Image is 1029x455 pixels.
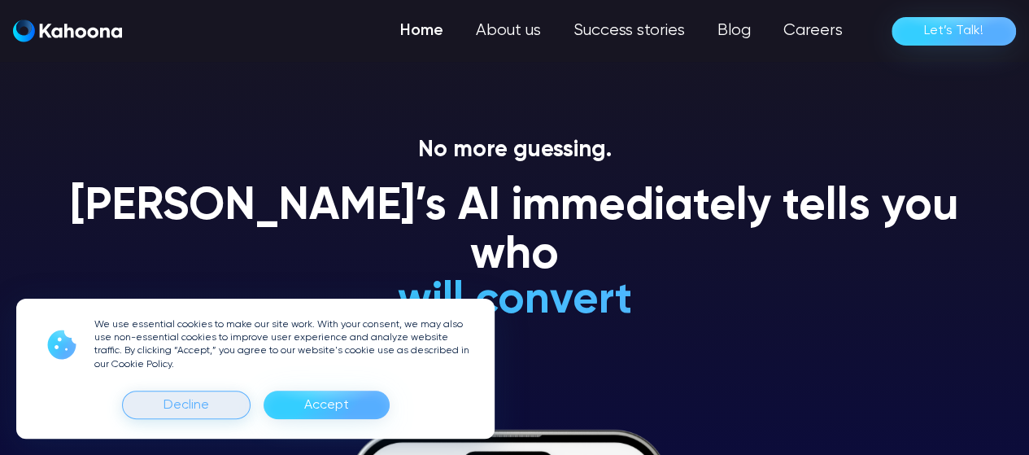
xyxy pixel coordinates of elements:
[924,18,983,44] div: Let’s Talk!
[275,277,754,325] h1: will convert
[264,391,390,419] div: Accept
[767,15,859,47] a: Careers
[384,15,460,47] a: Home
[51,183,978,280] h1: [PERSON_NAME]’s AI immediately tells you who
[304,392,349,418] div: Accept
[701,15,767,47] a: Blog
[892,17,1016,46] a: Let’s Talk!
[51,137,978,164] p: No more guessing.
[122,391,251,419] div: Decline
[94,318,475,371] p: We use essential cookies to make our site work. With your consent, we may also use non-essential ...
[557,15,701,47] a: Success stories
[13,20,122,42] img: Kahoona logo white
[164,392,209,418] div: Decline
[13,20,122,43] a: home
[460,15,557,47] a: About us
